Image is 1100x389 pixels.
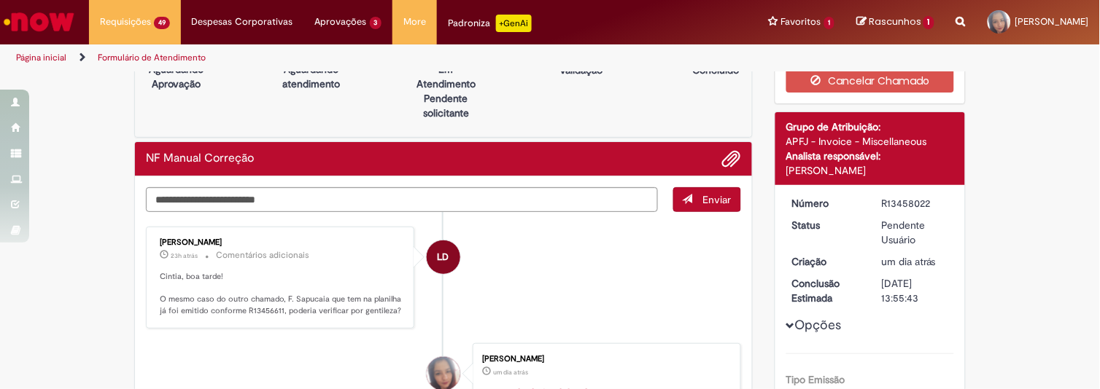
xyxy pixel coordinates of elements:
span: Requisições [100,15,151,29]
div: [PERSON_NAME] [786,163,955,178]
p: Cintia, boa tarde! O mesmo caso do outro chamado, F. Sapucaia que tem na planilha já foi emitido ... [160,271,403,317]
time: 28/08/2025 13:55:40 [881,255,936,268]
p: Aguardando Aprovação [141,62,212,91]
ul: Trilhas de página [11,44,722,71]
span: Rascunhos [869,15,921,28]
p: Pendente solicitante [411,91,481,120]
div: Grupo de Atribuição: [786,119,955,134]
a: Rascunhos [856,15,934,29]
p: Em Atendimento [411,62,481,91]
dt: Número [781,196,871,211]
b: Tipo Emissão [786,373,845,386]
p: Aguardando atendimento [276,62,346,91]
h2: NF Manual Correção Histórico de tíquete [146,152,254,165]
div: Larissa Davide [427,240,460,274]
dt: Status [781,218,871,232]
span: Despesas Corporativas [192,15,293,29]
time: 28/08/2025 16:51:20 [171,251,198,260]
div: Pendente Usuário [881,218,949,247]
span: um dia atrás [494,368,529,377]
span: 1 [923,16,934,29]
a: Página inicial [16,52,66,63]
span: 3 [370,17,382,29]
span: [PERSON_NAME] [1015,15,1089,28]
a: Formulário de Atendimento [98,52,206,63]
div: 28/08/2025 13:55:40 [881,254,949,269]
div: R13458022 [881,196,949,211]
textarea: Digite sua mensagem aqui... [146,187,658,212]
span: Aprovações [315,15,367,29]
span: More [403,15,426,29]
button: Cancelar Chamado [786,69,955,93]
img: ServiceNow [1,7,77,36]
dt: Criação [781,254,871,269]
span: 1 [824,17,835,29]
button: Adicionar anexos [722,149,741,168]
div: [PERSON_NAME] [160,238,403,247]
p: +GenAi [496,15,532,32]
button: Enviar [673,187,741,212]
div: [PERSON_NAME] [483,355,726,364]
span: 23h atrás [171,251,198,260]
span: Favoritos [781,15,821,29]
div: [DATE] 13:55:43 [881,276,949,305]
small: Comentários adicionais [216,249,309,262]
dt: Conclusão Estimada [781,276,871,305]
span: um dia atrás [881,255,936,268]
div: Analista responsável: [786,149,955,163]
span: LD [438,240,449,275]
div: APFJ - Invoice - Miscellaneous [786,134,955,149]
span: 49 [154,17,170,29]
time: 28/08/2025 13:55:23 [494,368,529,377]
span: Enviar [703,193,732,206]
div: Padroniza [448,15,532,32]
